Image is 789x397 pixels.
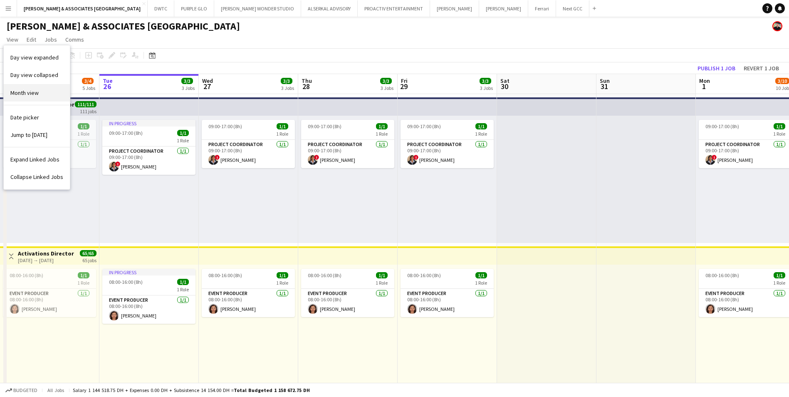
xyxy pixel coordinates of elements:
[82,256,96,263] div: 65 jobs
[78,123,89,129] span: 1/1
[401,269,494,317] app-job-card: 08:00-16:00 (8h)1/11 RoleEvent Producer1/108:00-16:00 (8h)[PERSON_NAME]
[80,107,96,114] div: 111 jobs
[698,82,710,91] span: 1
[480,85,493,91] div: 3 Jobs
[109,130,143,136] span: 09:00-17:00 (8h)
[77,280,89,286] span: 1 Role
[174,0,214,17] button: PURPLE GLO
[475,123,487,129] span: 1/1
[376,272,388,278] span: 1/1
[3,34,22,45] a: View
[17,0,148,17] button: [PERSON_NAME] & ASSOCIATES [GEOGRAPHIC_DATA]
[407,123,441,129] span: 09:00-17:00 (8h)
[4,151,70,168] a: Expand Linked Jobs
[3,120,96,168] div: 09:00-17:00 (8h)1/11 RoleProject Coordinator1/109:00-17:00 (8h)![PERSON_NAME]
[177,130,189,136] span: 1/1
[62,34,87,45] a: Comms
[202,269,295,317] div: 08:00-16:00 (8h)1/11 RoleEvent Producer1/108:00-16:00 (8h)[PERSON_NAME]
[401,77,408,84] span: Fri
[3,289,96,317] app-card-role: Event Producer1/108:00-16:00 (8h)[PERSON_NAME]
[773,280,785,286] span: 1 Role
[430,0,479,17] button: [PERSON_NAME]
[376,280,388,286] span: 1 Role
[208,272,242,278] span: 08:00-16:00 (8h)
[400,82,408,91] span: 29
[18,257,74,263] div: [DATE] → [DATE]
[41,34,60,45] a: Jobs
[276,131,288,137] span: 1 Role
[82,85,95,91] div: 5 Jobs
[740,63,782,74] button: Revert 1 job
[103,77,113,84] span: Tue
[202,77,213,84] span: Wed
[480,78,491,84] span: 3/3
[281,78,292,84] span: 3/3
[401,289,494,317] app-card-role: Event Producer1/108:00-16:00 (8h)[PERSON_NAME]
[102,269,195,324] div: In progress08:00-16:00 (8h)1/11 RoleEvent Producer1/108:00-16:00 (8h)[PERSON_NAME]
[7,36,18,43] span: View
[699,77,710,84] span: Mon
[3,140,96,168] app-card-role: Project Coordinator1/109:00-17:00 (8h)![PERSON_NAME]
[177,279,189,285] span: 1/1
[148,0,174,17] button: DWTC
[301,0,358,17] button: ALSERKAL ADVISORY
[102,120,195,127] div: In progress
[109,279,143,285] span: 08:00-16:00 (8h)
[276,280,288,286] span: 1 Role
[308,123,341,129] span: 09:00-17:00 (8h)
[479,0,528,17] button: [PERSON_NAME]
[301,140,394,168] app-card-role: Project Coordinator1/109:00-17:00 (8h)![PERSON_NAME]
[115,161,120,166] span: !
[215,155,220,160] span: !
[46,387,66,393] span: All jobs
[380,78,392,84] span: 3/3
[500,77,510,84] span: Sat
[281,85,294,91] div: 3 Jobs
[10,54,59,61] span: Day view expanded
[10,71,58,79] span: Day view collapsed
[4,49,70,66] a: Day view expanded
[23,34,40,45] a: Edit
[376,131,388,137] span: 1 Role
[4,126,70,144] a: Jump to today
[694,63,739,74] button: Publish 1 job
[101,82,113,91] span: 26
[376,123,388,129] span: 1/1
[65,36,84,43] span: Comms
[301,120,394,168] div: 09:00-17:00 (8h)1/11 RoleProject Coordinator1/109:00-17:00 (8h)![PERSON_NAME]
[705,272,739,278] span: 08:00-16:00 (8h)
[102,146,195,175] app-card-role: Project Coordinator1/109:00-17:00 (8h)![PERSON_NAME]
[277,272,288,278] span: 1/1
[177,286,189,293] span: 1 Role
[102,295,195,324] app-card-role: Event Producer1/108:00-16:00 (8h)[PERSON_NAME]
[82,78,94,84] span: 3/4
[202,140,295,168] app-card-role: Project Coordinator1/109:00-17:00 (8h)![PERSON_NAME]
[102,269,195,275] div: In progress
[407,272,441,278] span: 08:00-16:00 (8h)
[234,387,310,393] span: Total Budgeted 1 158 672.75 DH
[401,120,494,168] app-job-card: 09:00-17:00 (8h)1/11 RoleProject Coordinator1/109:00-17:00 (8h)![PERSON_NAME]
[73,387,310,393] div: Salary 1 144 518.75 DH + Expenses 0.00 DH + Subsistence 14 154.00 DH =
[4,168,70,186] a: Collapse Linked Jobs
[301,269,394,317] app-job-card: 08:00-16:00 (8h)1/11 RoleEvent Producer1/108:00-16:00 (8h)[PERSON_NAME]
[277,123,288,129] span: 1/1
[177,137,189,144] span: 1 Role
[772,21,782,31] app-user-avatar: Glenn Lloyd
[13,387,37,393] span: Budgeted
[202,120,295,168] app-job-card: 09:00-17:00 (8h)1/11 RoleProject Coordinator1/109:00-17:00 (8h)![PERSON_NAME]
[77,131,89,137] span: 1 Role
[774,272,785,278] span: 1/1
[3,269,96,317] app-job-card: 08:00-16:00 (8h)1/11 RoleEvent Producer1/108:00-16:00 (8h)[PERSON_NAME]
[10,173,63,181] span: Collapse Linked Jobs
[202,289,295,317] app-card-role: Event Producer1/108:00-16:00 (8h)[PERSON_NAME]
[102,120,195,175] app-job-card: In progress09:00-17:00 (8h)1/11 RoleProject Coordinator1/109:00-17:00 (8h)![PERSON_NAME]
[475,280,487,286] span: 1 Role
[214,0,301,17] button: [PERSON_NAME] WONDER STUDIO
[10,156,59,163] span: Expand Linked Jobs
[528,0,556,17] button: Ferrari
